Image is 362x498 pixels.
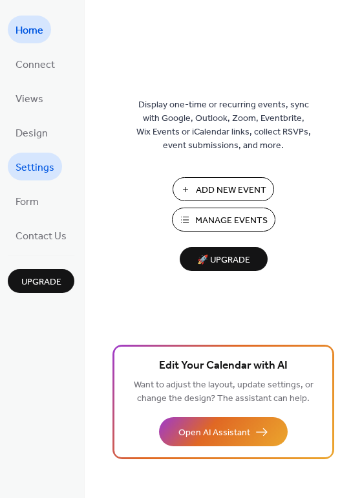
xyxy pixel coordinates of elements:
[187,252,260,269] span: 🚀 Upgrade
[8,187,47,215] a: Form
[8,16,51,43] a: Home
[8,50,63,78] a: Connect
[8,269,74,293] button: Upgrade
[16,124,48,144] span: Design
[16,192,39,212] span: Form
[8,221,74,249] a: Contact Us
[172,208,275,232] button: Manage Events
[178,426,250,440] span: Open AI Assistant
[159,357,288,375] span: Edit Your Calendar with AI
[16,226,67,246] span: Contact Us
[159,417,288,446] button: Open AI Assistant
[21,276,61,289] span: Upgrade
[173,177,274,201] button: Add New Event
[16,89,43,109] span: Views
[180,247,268,271] button: 🚀 Upgrade
[134,376,314,407] span: Want to adjust the layout, update settings, or change the design? The assistant can help.
[16,55,55,75] span: Connect
[16,158,54,178] span: Settings
[16,21,43,41] span: Home
[8,153,62,180] a: Settings
[8,84,51,112] a: Views
[196,184,266,197] span: Add New Event
[8,118,56,146] a: Design
[195,214,268,228] span: Manage Events
[136,98,311,153] span: Display one-time or recurring events, sync with Google, Outlook, Zoom, Eventbrite, Wix Events or ...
